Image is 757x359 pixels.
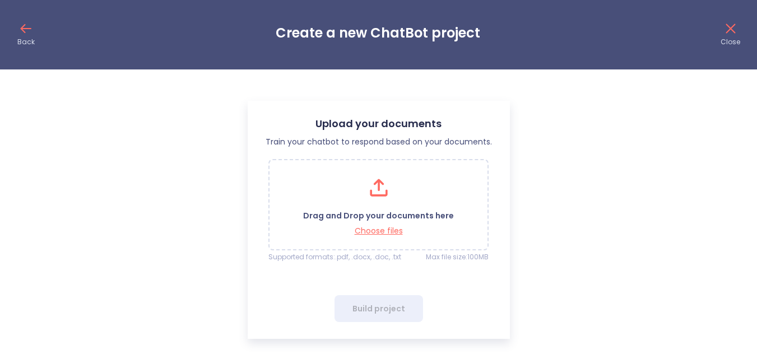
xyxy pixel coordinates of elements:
p: Max file size: 100MB [426,253,489,262]
p: Train your chatbot to respond based on your documents. [266,136,492,148]
p: Back [17,38,35,46]
p: Choose files [303,226,454,236]
h3: Create a new ChatBot project [276,25,480,41]
p: Supported formats: .pdf, .docx, .doc, .txt [268,253,401,262]
p: Close [721,38,740,46]
h3: Upload your documents [266,118,492,129]
p: Drag and Drop your documents here [303,211,454,221]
